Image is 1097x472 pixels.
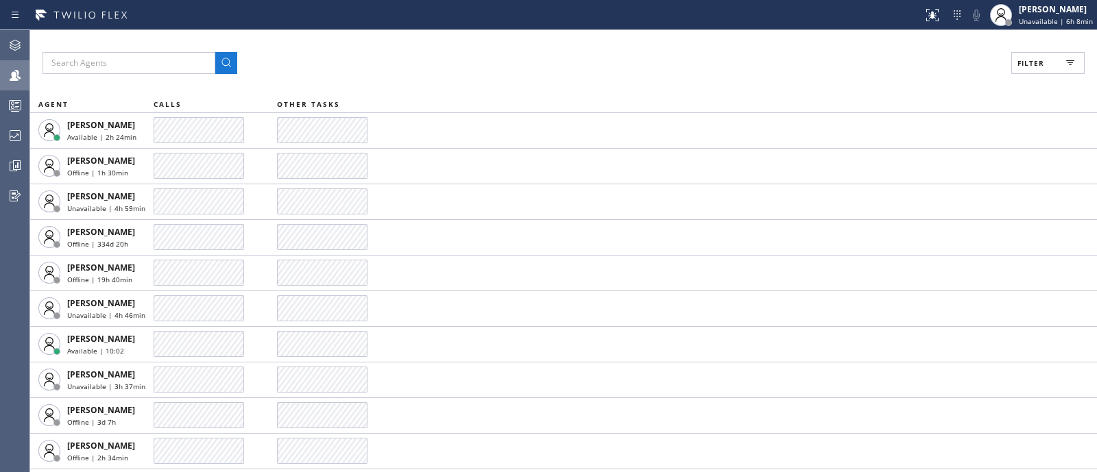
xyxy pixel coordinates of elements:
span: Offline | 334d 20h [67,239,128,249]
span: AGENT [38,99,69,109]
button: Filter [1011,52,1085,74]
span: [PERSON_NAME] [67,369,135,380]
span: [PERSON_NAME] [67,226,135,238]
span: [PERSON_NAME] [67,262,135,273]
span: Offline | 2h 34min [67,453,128,462]
span: Offline | 19h 40min [67,275,132,284]
input: Search Agents [43,52,215,74]
span: [PERSON_NAME] [67,404,135,416]
div: [PERSON_NAME] [1019,3,1093,15]
span: Unavailable | 4h 59min [67,203,145,213]
span: [PERSON_NAME] [67,297,135,309]
span: Available | 2h 24min [67,132,136,142]
span: Unavailable | 4h 46min [67,310,145,320]
button: Mute [967,5,986,25]
span: CALLS [154,99,182,109]
span: [PERSON_NAME] [67,190,135,202]
span: OTHER TASKS [277,99,340,109]
span: Available | 10:02 [67,346,124,356]
span: Unavailable | 6h 8min [1019,16,1093,26]
span: [PERSON_NAME] [67,333,135,345]
span: [PERSON_NAME] [67,440,135,451]
span: Offline | 3d 7h [67,417,116,427]
span: [PERSON_NAME] [67,155,135,166]
span: Unavailable | 3h 37min [67,382,145,391]
span: Filter [1017,58,1044,68]
span: [PERSON_NAME] [67,119,135,131]
span: Offline | 1h 30min [67,168,128,177]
